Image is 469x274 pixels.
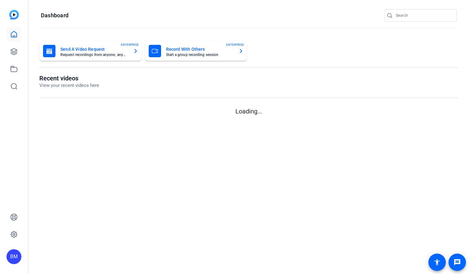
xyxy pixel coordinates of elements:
mat-card-subtitle: Request recordings from anyone, anywhere [60,53,128,57]
h1: Dashboard [41,12,68,19]
mat-card-subtitle: Start a group recording session [166,53,234,57]
mat-card-title: Record With Others [166,45,234,53]
mat-card-title: Send A Video Request [60,45,128,53]
p: View your recent videos here [39,82,99,89]
img: blue-gradient.svg [9,10,19,19]
button: Send A Video RequestRequest recordings from anyone, anywhereENTERPRISE [39,41,142,61]
button: Record With OthersStart a group recording sessionENTERPRISE [145,41,248,61]
div: BM [7,249,21,264]
span: ENTERPRISE [226,42,244,47]
h1: Recent videos [39,75,99,82]
p: Loading... [39,107,458,116]
span: ENTERPRISE [121,42,139,47]
input: Search [396,12,452,19]
mat-icon: accessibility [433,259,441,266]
mat-icon: message [454,259,461,266]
